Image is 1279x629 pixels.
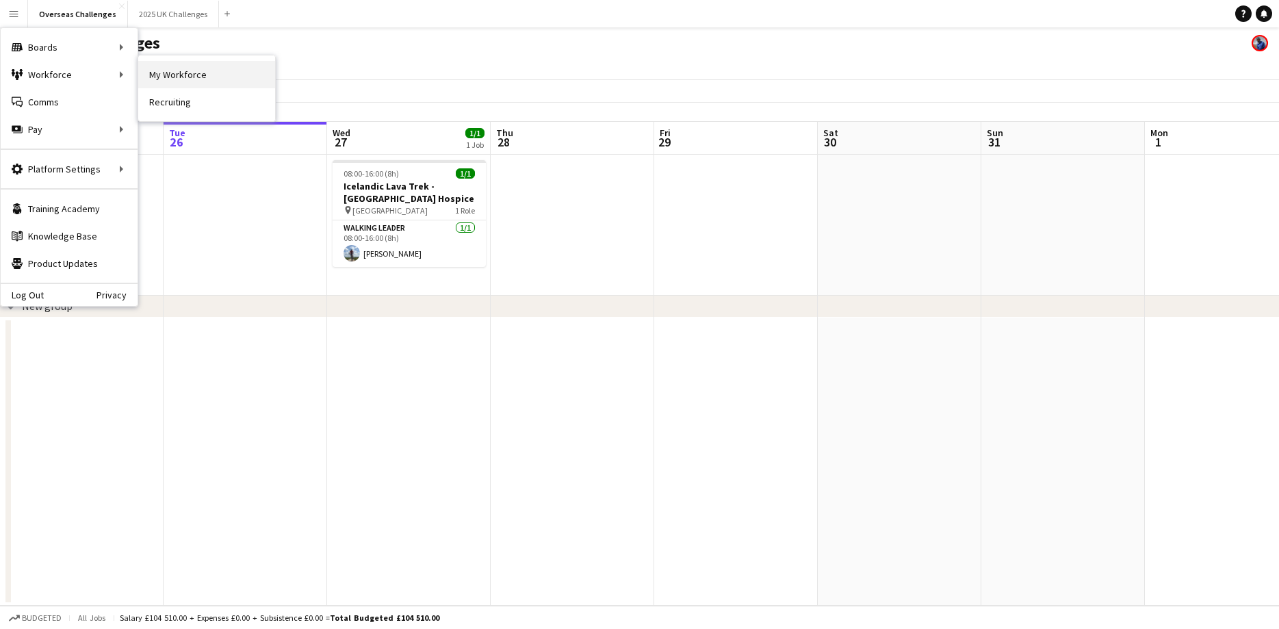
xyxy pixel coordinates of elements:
[1,250,138,277] a: Product Updates
[455,205,475,216] span: 1 Role
[496,127,513,139] span: Thu
[128,1,219,27] button: 2025 UK Challenges
[22,613,62,623] span: Budgeted
[1,195,138,222] a: Training Academy
[167,134,185,150] span: 26
[96,290,138,300] a: Privacy
[138,61,275,88] a: My Workforce
[75,613,108,623] span: All jobs
[1,88,138,116] a: Comms
[987,127,1003,139] span: Sun
[660,127,671,139] span: Fri
[1252,35,1268,51] app-user-avatar: Andy Baker
[821,134,838,150] span: 30
[1148,134,1168,150] span: 1
[456,168,475,179] span: 1/1
[1,116,138,143] div: Pay
[333,180,486,205] h3: Icelandic Lava Trek - [GEOGRAPHIC_DATA] Hospice
[333,160,486,267] app-job-card: 08:00-16:00 (8h)1/1Icelandic Lava Trek - [GEOGRAPHIC_DATA] Hospice [GEOGRAPHIC_DATA]1 RoleWalking...
[7,611,64,626] button: Budgeted
[330,613,439,623] span: Total Budgeted £104 510.00
[1,155,138,183] div: Platform Settings
[331,134,350,150] span: 27
[169,127,185,139] span: Tue
[1,34,138,61] div: Boards
[466,140,484,150] div: 1 Job
[138,88,275,116] a: Recruiting
[333,220,486,267] app-card-role: Walking Leader1/108:00-16:00 (8h)[PERSON_NAME]
[333,127,350,139] span: Wed
[352,205,428,216] span: [GEOGRAPHIC_DATA]
[28,1,128,27] button: Overseas Challenges
[1,222,138,250] a: Knowledge Base
[494,134,513,150] span: 28
[344,168,399,179] span: 08:00-16:00 (8h)
[465,128,485,138] span: 1/1
[985,134,1003,150] span: 31
[1,61,138,88] div: Workforce
[1150,127,1168,139] span: Mon
[120,613,439,623] div: Salary £104 510.00 + Expenses £0.00 + Subsistence £0.00 =
[658,134,671,150] span: 29
[823,127,838,139] span: Sat
[1,290,44,300] a: Log Out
